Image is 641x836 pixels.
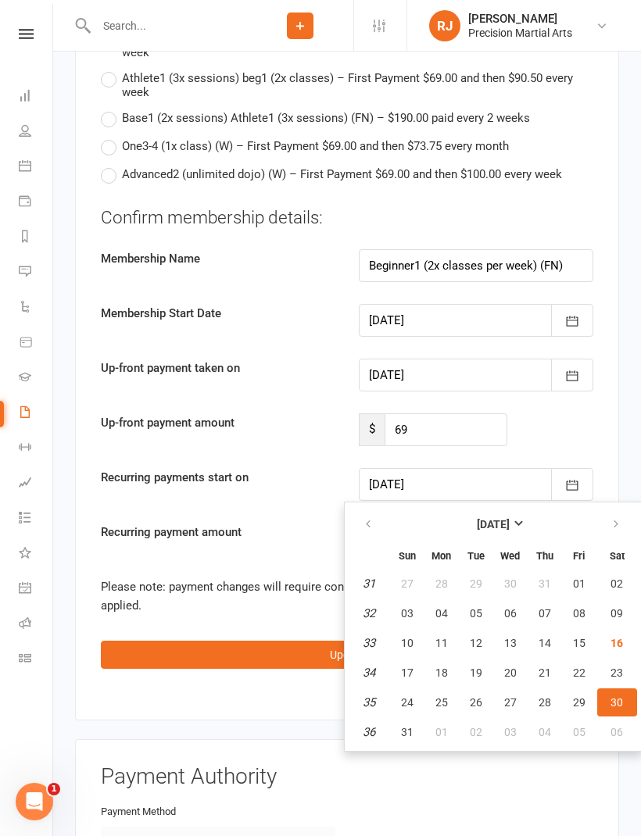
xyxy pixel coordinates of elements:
span: 01 [573,577,585,590]
span: 22 [573,666,585,679]
span: 03 [401,607,414,620]
button: 09 [597,599,637,627]
em: 36 [363,725,375,739]
label: Membership Name [89,249,347,268]
button: 11 [425,629,458,657]
span: 28 [435,577,448,590]
button: 28 [425,570,458,598]
strong: [DATE] [477,518,510,531]
span: 02 [611,577,623,590]
small: Friday [573,550,585,562]
button: 17 [391,659,424,687]
button: 28 [528,688,561,716]
button: Update [101,641,593,669]
span: 28 [539,696,551,709]
a: Reports [19,220,54,255]
h3: Payment Authority [101,765,593,789]
button: 20 [494,659,527,687]
span: 04 [435,607,448,620]
small: Monday [432,550,451,562]
span: 02 [470,726,482,738]
div: Precision Martial Arts [468,26,572,40]
button: 22 [563,659,596,687]
span: 06 [504,607,517,620]
button: 02 [460,718,492,746]
span: 12 [470,637,482,649]
span: 05 [573,726,585,738]
label: Recurring payment amount [89,523,347,541]
span: 03 [504,726,517,738]
button: 30 [597,688,637,716]
button: 04 [528,718,561,746]
em: 33 [363,636,375,650]
label: Up-front payment taken on [89,359,347,377]
label: Recurring payments start on [89,468,347,487]
button: 06 [494,599,527,627]
span: Advanced2 (unlimited dojo) (W) – First Payment $69.00 and then $100.00 every week [122,165,562,181]
button: 03 [391,599,424,627]
span: 27 [504,696,517,709]
iframe: Intercom live chat [16,783,53,820]
span: 17 [401,666,414,679]
a: Assessments [19,466,54,502]
span: 31 [401,726,414,738]
span: 21 [539,666,551,679]
span: 19 [470,666,482,679]
span: 13 [504,637,517,649]
a: Class kiosk mode [19,642,54,677]
button: 05 [460,599,492,627]
a: General attendance kiosk mode [19,572,54,607]
button: 30 [494,570,527,598]
a: Dashboard [19,80,54,115]
button: 06 [597,718,637,746]
button: 25 [425,688,458,716]
span: 1 [48,783,60,795]
span: 10 [401,637,414,649]
span: 14 [539,637,551,649]
span: 16 [611,637,623,649]
button: 16 [597,629,637,657]
button: 21 [528,659,561,687]
button: 15 [563,629,596,657]
button: 29 [563,688,596,716]
button: 12 [460,629,492,657]
span: 06 [611,726,623,738]
span: 05 [470,607,482,620]
button: 18 [425,659,458,687]
span: 26 [470,696,482,709]
span: 25 [435,696,448,709]
label: Payment Method [101,804,176,820]
a: Roll call kiosk mode [19,607,54,642]
div: Please note: payment changes will require consent from the waiver signee before they can be applied. [101,577,593,615]
small: Tuesday [467,550,485,562]
span: 11 [435,637,448,649]
button: 27 [494,688,527,716]
span: 23 [611,666,623,679]
small: Thursday [536,550,553,562]
button: 02 [597,570,637,598]
em: 32 [363,606,375,620]
button: 27 [391,570,424,598]
button: 13 [494,629,527,657]
span: 15 [573,637,585,649]
button: 14 [528,629,561,657]
label: Up-front payment amount [89,413,347,432]
span: One3-4 (1x class) (W) – First Payment $69.00 and then $73.75 every month [122,137,509,153]
button: 07 [528,599,561,627]
button: 05 [563,718,596,746]
button: 10 [391,629,424,657]
div: Confirm membership details: [101,205,593,230]
span: 31 [539,577,551,590]
button: 24 [391,688,424,716]
button: 01 [563,570,596,598]
button: 29 [460,570,492,598]
span: 08 [573,607,585,620]
span: 09 [611,607,623,620]
button: 26 [460,688,492,716]
span: $ [359,413,385,446]
button: 04 [425,599,458,627]
span: 24 [401,696,414,709]
span: Athlete1 (3x sessions) beg1 (2x classes) – First Payment $69.00 and then $90.50 every week [122,69,593,99]
em: 35 [363,695,375,709]
button: 23 [597,659,637,687]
